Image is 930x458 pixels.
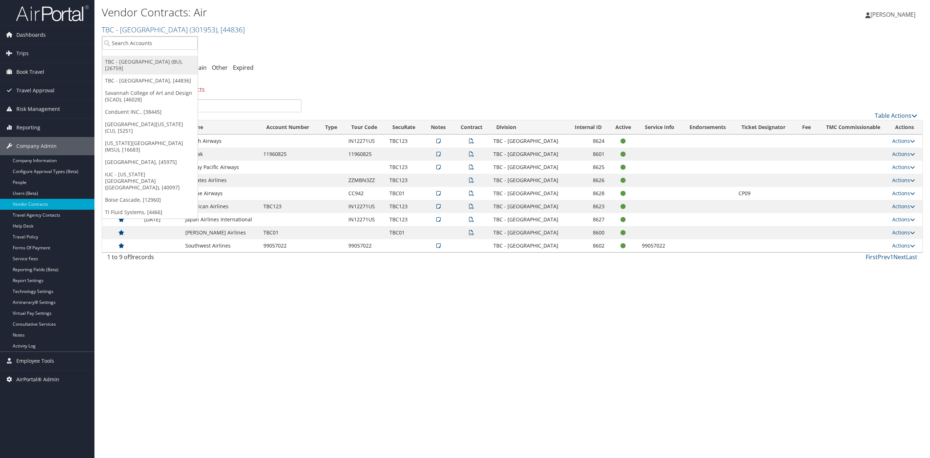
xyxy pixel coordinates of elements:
th: Division: activate to sort column ascending [490,120,566,134]
td: TBC - [GEOGRAPHIC_DATA] [490,200,566,213]
span: , [ 44836 ] [217,25,245,35]
th: Notes: activate to sort column ascending [424,120,453,134]
input: Search [107,99,302,112]
td: ZZMBN3ZZ [345,174,386,187]
a: Actions [892,177,915,184]
th: Active: activate to sort column ascending [608,120,638,134]
td: TBC - [GEOGRAPHIC_DATA] [490,187,566,200]
a: Actions [892,216,915,223]
a: TI Fluid Systems, [4466] [102,206,198,218]
td: TBC123 [386,134,424,148]
td: TBC123 [386,161,424,174]
td: JetBlue Airways [182,187,260,200]
span: Employee Tools [16,352,54,370]
td: TBC01 [386,226,424,239]
td: TBC123 [386,174,424,187]
a: Actions [892,150,915,157]
span: Risk Management [16,100,60,118]
td: 8601 [566,148,608,161]
td: 8623 [566,200,608,213]
td: Amtrak [182,148,260,161]
td: 8626 [566,174,608,187]
td: TBC - [GEOGRAPHIC_DATA] [490,174,566,187]
td: IN12271US [345,200,386,213]
th: Name: activate to sort column ascending [182,120,260,134]
td: 99057022 [260,239,319,252]
td: TBC123 [260,200,319,213]
a: Boise Cascade, [12960] [102,194,198,206]
span: 9 [129,253,133,261]
input: Search Accounts [102,36,198,50]
td: 11960825 [260,148,319,161]
td: 11960825 [345,148,386,161]
a: [GEOGRAPHIC_DATA], [45975] [102,156,198,168]
a: TBC - [GEOGRAPHIC_DATA], [44836] [102,75,198,87]
a: IUC - [US_STATE][GEOGRAPHIC_DATA] ([GEOGRAPHIC_DATA]), [40097] [102,168,198,194]
a: Table Actions [875,112,917,120]
th: TMC Commissionable: activate to sort column ascending [818,120,889,134]
td: TBC - [GEOGRAPHIC_DATA] [490,213,566,226]
td: 8628 [566,187,608,200]
a: Actions [892,203,915,210]
span: Book Travel [16,63,44,81]
a: Actions [892,229,915,236]
span: [PERSON_NAME] [870,11,915,19]
span: AirPortal® Admin [16,370,59,389]
td: 8625 [566,161,608,174]
a: Actions [892,242,915,249]
td: TBC01 [260,226,319,239]
td: Emirates Airlines [182,174,260,187]
a: [PERSON_NAME] [865,4,923,25]
span: Company Admin [16,137,57,155]
td: 8627 [566,213,608,226]
td: CC942 [345,187,386,200]
td: 8624 [566,134,608,148]
a: Conduent INC., [38445] [102,106,198,118]
td: TBC - [GEOGRAPHIC_DATA] [490,161,566,174]
td: Southwest Airlines [182,239,260,252]
th: Service Info: activate to sort column ascending [638,120,683,134]
div: There is [102,80,923,99]
th: Account Number: activate to sort column ascending [260,120,319,134]
a: Expired [233,64,254,72]
td: 8602 [566,239,608,252]
img: airportal-logo.png [16,5,89,22]
a: Savannah College of Art and Design (SCAD), [46028] [102,87,198,106]
th: SecuRate: activate to sort column ascending [386,120,424,134]
td: Cathay Pacific Airways [182,161,260,174]
a: Next [893,253,906,261]
a: TBC - [GEOGRAPHIC_DATA] [102,25,245,35]
a: TBC - [GEOGRAPHIC_DATA] (BU), [26759] [102,56,198,75]
span: ( 301953 ) [190,25,217,35]
td: CP09 [735,187,795,200]
a: Actions [892,190,915,197]
a: Actions [892,164,915,170]
div: 1 to 9 of records [107,253,302,265]
td: TBC01 [386,187,424,200]
th: Fee: activate to sort column ascending [795,120,818,134]
td: [PERSON_NAME] Airlines [182,226,260,239]
th: Tour Code: activate to sort column ascending [345,120,386,134]
span: Travel Approval [16,81,54,100]
td: IN12271US [345,213,386,226]
td: 99057022 [638,239,683,252]
td: 8600 [566,226,608,239]
td: TBC - [GEOGRAPHIC_DATA] [490,239,566,252]
a: Actions [892,137,915,144]
th: Type: activate to sort column ascending [319,120,345,134]
th: Endorsements: activate to sort column ascending [683,120,735,134]
th: Internal ID: activate to sort column ascending [566,120,608,134]
a: Prev [878,253,890,261]
td: TBC123 [386,213,424,226]
td: American Airlines [182,200,260,213]
th: Ticket Designator: activate to sort column ascending [735,120,795,134]
a: [US_STATE][GEOGRAPHIC_DATA] (MSU), [16683] [102,137,198,156]
td: TBC - [GEOGRAPHIC_DATA] [490,148,566,161]
td: British Airways [182,134,260,148]
a: [GEOGRAPHIC_DATA][US_STATE] (CU), [5251] [102,118,198,137]
a: Other [212,64,228,72]
th: Contract: activate to sort column ascending [453,120,490,134]
td: [DATE] [141,213,182,226]
td: TBC - [GEOGRAPHIC_DATA] [490,226,566,239]
td: 99057022 [345,239,386,252]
